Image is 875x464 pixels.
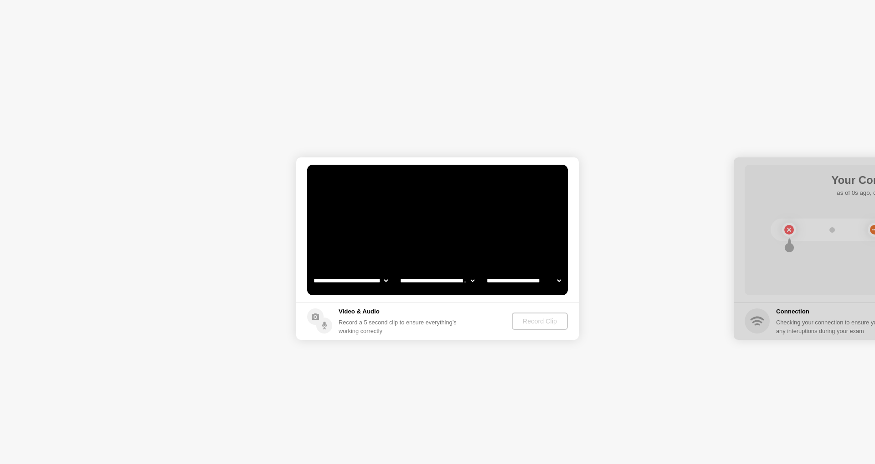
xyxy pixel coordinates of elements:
[515,318,564,325] div: Record Clip
[312,271,390,290] select: Available cameras
[512,313,568,330] button: Record Clip
[339,307,460,316] h5: Video & Audio
[485,271,563,290] select: Available microphones
[398,271,476,290] select: Available speakers
[339,318,460,335] div: Record a 5 second clip to ensure everything’s working correctly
